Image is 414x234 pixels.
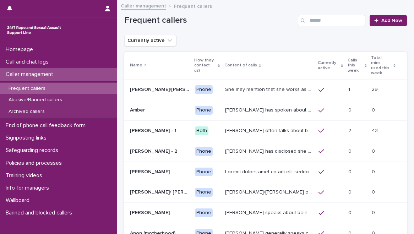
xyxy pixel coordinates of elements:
[225,147,314,154] p: Amy has disclosed she has survived two rapes, one in the UK and the other in Australia in 2013. S...
[3,71,59,78] p: Caller management
[124,35,176,46] button: Currently active
[225,126,314,134] p: Amy often talks about being raped a night before or 2 weeks ago or a month ago. She also makes re...
[3,46,39,53] p: Homepage
[3,59,54,65] p: Call and chat logs
[381,18,402,23] span: Add New
[348,56,363,75] p: Calls this week
[195,147,213,156] div: Phone
[3,197,35,204] p: Wallboard
[348,168,353,175] p: 0
[130,168,171,175] p: [PERSON_NAME]
[3,185,55,191] p: Info for managers
[124,15,295,26] h1: Frequent callers
[348,106,353,113] p: 0
[195,85,213,94] div: Phone
[3,86,51,92] p: Frequent callers
[130,208,171,216] p: [PERSON_NAME]
[318,59,339,72] p: Currently active
[6,23,62,37] img: rhQMoQhaT3yELyF149Cw
[124,80,407,100] tr: [PERSON_NAME]/[PERSON_NAME] (Anon/'I don't know'/'I can't remember')[PERSON_NAME]/[PERSON_NAME] (...
[130,61,142,69] p: Name
[130,106,146,113] p: Amber
[174,2,212,10] p: Frequent callers
[3,172,48,179] p: Training videos
[348,208,353,216] p: 0
[224,61,257,69] p: Content of calls
[130,126,178,134] p: [PERSON_NAME] - 1
[225,208,314,216] p: Caller speaks about being raped and abused by the police and her ex-husband of 20 years. She has ...
[124,100,407,121] tr: AmberAmber Phone[PERSON_NAME] has spoken about multiple experiences of [MEDICAL_DATA]. [PERSON_NA...
[195,126,208,135] div: Both
[372,188,376,195] p: 0
[194,56,216,75] p: How they contact us?
[371,54,392,77] p: Total mins used this week
[195,168,213,176] div: Phone
[195,106,213,115] div: Phone
[124,182,407,203] tr: [PERSON_NAME]/ [PERSON_NAME][PERSON_NAME]/ [PERSON_NAME] Phone[PERSON_NAME]/[PERSON_NAME] often t...
[121,1,166,10] a: Caller management
[348,147,353,154] p: 0
[372,208,376,216] p: 0
[348,126,353,134] p: 2
[370,15,407,26] a: Add New
[348,188,353,195] p: 0
[124,141,407,162] tr: [PERSON_NAME] - 2[PERSON_NAME] - 2 Phone[PERSON_NAME] has disclosed she has survived two rapes, o...
[195,208,213,217] div: Phone
[372,85,379,93] p: 29
[298,15,365,26] input: Search
[130,85,191,93] p: Abbie/Emily (Anon/'I don't know'/'I can't remember')
[3,160,67,167] p: Policies and processes
[3,209,78,216] p: Banned and blocked callers
[3,135,52,141] p: Signposting links
[124,203,407,223] tr: [PERSON_NAME][PERSON_NAME] Phone[PERSON_NAME] speaks about being raped and abused by the police a...
[372,126,379,134] p: 43
[3,97,68,103] p: Abusive/Banned callers
[124,120,407,141] tr: [PERSON_NAME] - 1[PERSON_NAME] - 1 Both[PERSON_NAME] often talks about being raped a night before...
[372,168,376,175] p: 0
[130,147,179,154] p: [PERSON_NAME] - 2
[3,122,91,129] p: End of phone call feedback form
[130,188,191,195] p: [PERSON_NAME]/ [PERSON_NAME]
[348,85,352,93] p: 1
[124,162,407,182] tr: [PERSON_NAME][PERSON_NAME] PhoneLoremi dolors amet co adi elit seddo eiu tempor in u labor et dol...
[225,168,314,175] p: Andrew shared that he has been raped and beaten by a group of men in or near his home twice withi...
[225,85,314,93] p: She may mention that she works as a Nanny, looking after two children. Abbie / Emily has let us k...
[372,147,376,154] p: 0
[3,147,64,154] p: Safeguarding records
[195,188,213,197] div: Phone
[3,109,50,115] p: Archived callers
[225,188,314,195] p: Anna/Emma often talks about being raped at gunpoint at the age of 13/14 by her ex-partner, aged 1...
[225,106,314,113] p: Amber has spoken about multiple experiences of sexual abuse. Amber told us she is now 18 (as of 0...
[372,106,376,113] p: 0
